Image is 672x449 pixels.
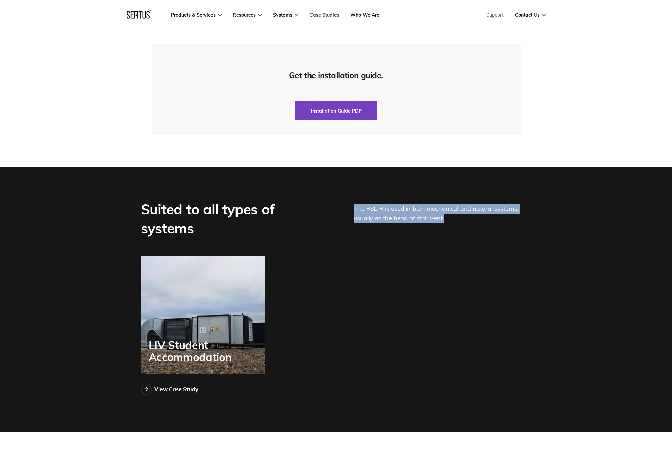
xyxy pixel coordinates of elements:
div: Get the installation guide. [289,70,383,80]
a: Resources [233,12,262,18]
a: Products & Services [171,12,222,18]
div: View Case Study [154,386,198,393]
a: Systems [273,12,298,18]
a: Contact Us [515,12,546,18]
div: LIV Student Accommodation [149,339,265,363]
a: View Case Study [141,384,198,395]
button: Installation Guide PDF [295,101,377,120]
a: Support [486,12,504,18]
iframe: Chat Widget [638,417,672,449]
div: Suited to all types of systems [141,200,323,238]
a: Who We Are [350,12,379,18]
a: Case Studies [309,12,339,18]
div: The RSL-R is used in both mechanical and natural systems, usually as the head of stair vent. [354,200,531,238]
a: LIV Student Accommodation [141,256,265,374]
